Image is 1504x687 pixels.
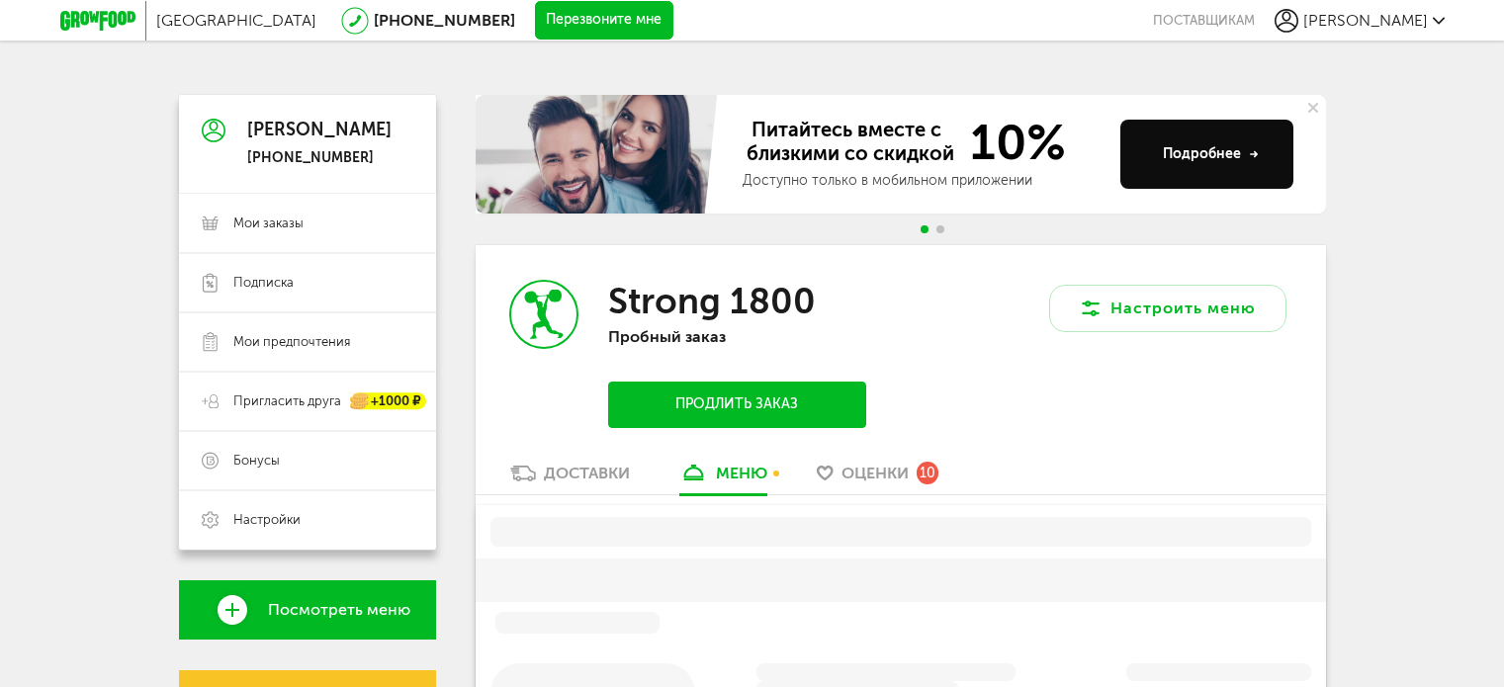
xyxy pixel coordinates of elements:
[179,253,436,312] a: Подписка
[233,333,350,351] span: Мои предпочтения
[247,149,392,167] div: [PHONE_NUMBER]
[247,121,392,140] div: [PERSON_NAME]
[179,312,436,372] a: Мои предпочтения
[917,462,938,483] div: 10
[544,464,630,482] div: Доставки
[1049,285,1286,332] button: Настроить меню
[233,511,301,529] span: Настройки
[743,171,1105,191] div: Доступно только в мобильном приложении
[958,118,1066,167] span: 10%
[179,490,436,550] a: Настройки
[716,464,767,482] div: меню
[535,1,673,41] button: Перезвоните мне
[476,95,723,214] img: family-banner.579af9d.jpg
[268,601,410,619] span: Посмотреть меню
[500,463,640,494] a: Доставки
[233,452,280,470] span: Бонусы
[936,225,944,233] span: Go to slide 2
[179,372,436,431] a: Пригласить друга +1000 ₽
[841,464,909,482] span: Оценки
[179,580,436,640] a: Посмотреть меню
[807,463,948,494] a: Оценки 10
[669,463,777,494] a: меню
[921,225,929,233] span: Go to slide 1
[233,215,304,232] span: Мои заказы
[743,118,958,167] span: Питайтесь вместе с близкими со скидкой
[1163,144,1259,164] div: Подробнее
[374,11,515,30] a: [PHONE_NUMBER]
[179,194,436,253] a: Мои заказы
[156,11,316,30] span: [GEOGRAPHIC_DATA]
[233,274,294,292] span: Подписка
[1303,11,1428,30] span: [PERSON_NAME]
[608,327,865,346] p: Пробный заказ
[179,431,436,490] a: Бонусы
[351,393,426,410] div: +1000 ₽
[608,280,816,322] h3: Strong 1800
[608,382,865,428] button: Продлить заказ
[1120,120,1293,189] button: Подробнее
[233,392,341,410] span: Пригласить друга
